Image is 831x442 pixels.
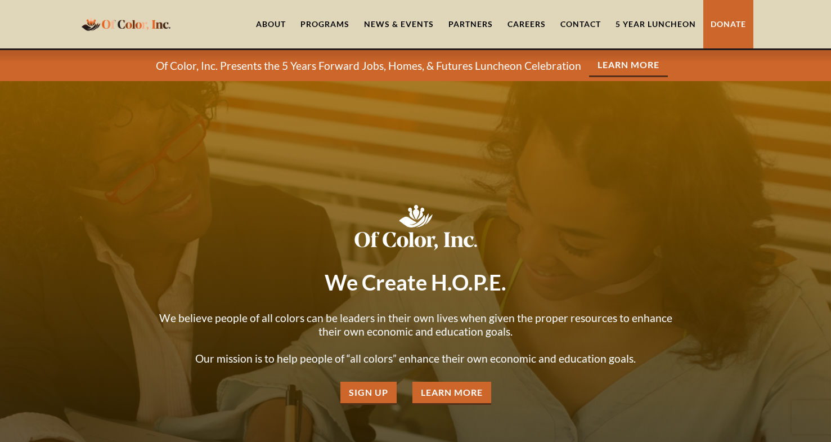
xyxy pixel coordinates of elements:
a: Learn More [412,382,491,405]
a: Learn More [589,54,668,77]
a: Sign Up [340,382,397,405]
div: Programs [300,19,349,30]
p: We believe people of all colors can be leaders in their own lives when given the proper resources... [151,311,680,365]
p: Of Color, Inc. Presents the 5 Years Forward Jobs, Homes, & Futures Luncheon Celebration [156,59,581,73]
strong: We Create H.O.P.E. [325,269,506,295]
a: home [78,11,174,37]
